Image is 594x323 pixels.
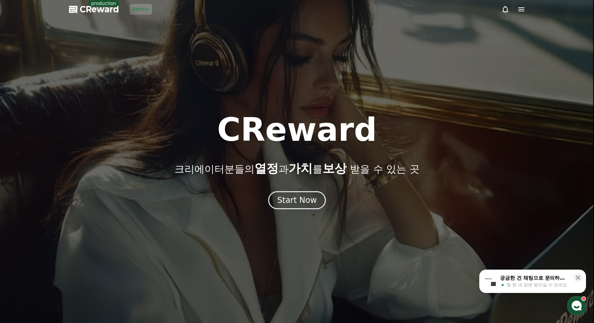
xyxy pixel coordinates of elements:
button: Start Now [268,191,326,209]
a: Admin [130,4,152,15]
h1: CReward [217,114,377,146]
a: CReward [69,4,119,15]
span: 보상 [323,161,347,175]
span: CReward [80,4,119,15]
div: Start Now [277,195,317,206]
span: 가치 [288,161,313,175]
a: Start Now [268,198,326,204]
p: 크리에이터분들의 과 를 받을 수 있는 곳 [174,162,419,175]
span: 열정 [254,161,278,175]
